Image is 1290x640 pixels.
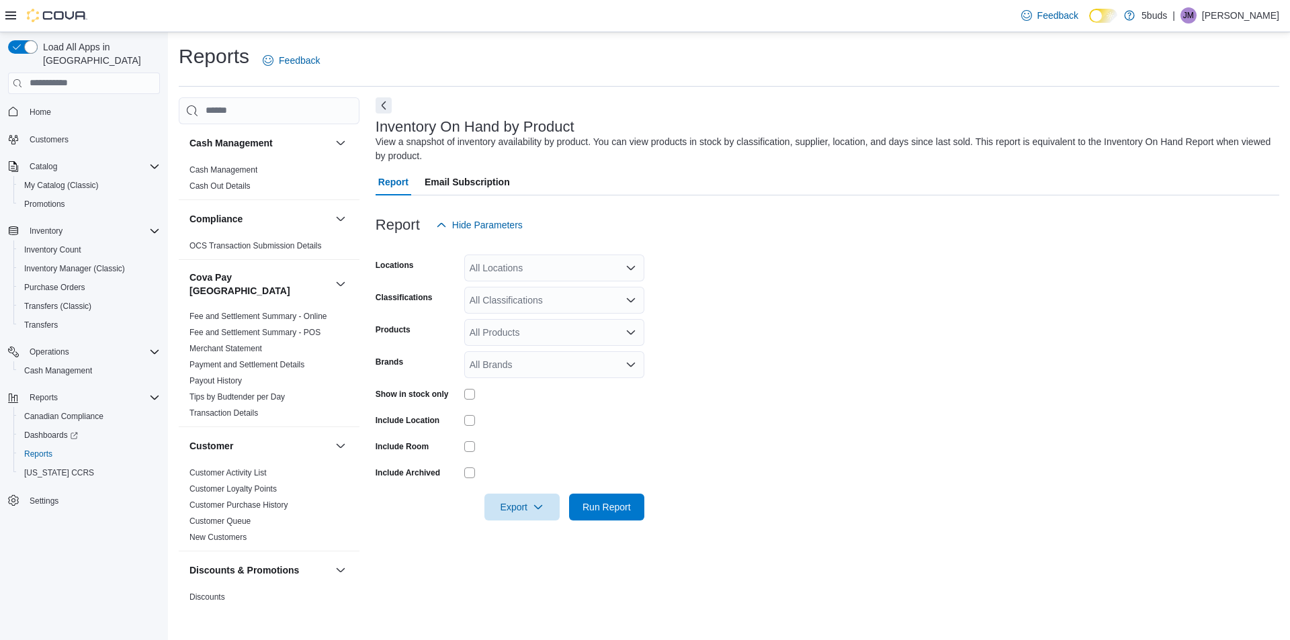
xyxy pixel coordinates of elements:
span: Cash Management [19,363,160,379]
span: Load All Apps in [GEOGRAPHIC_DATA] [38,40,160,67]
span: Customer Purchase History [189,500,288,510]
a: Transaction Details [189,408,258,418]
span: Reports [24,449,52,459]
button: Cova Pay [GEOGRAPHIC_DATA] [189,271,330,298]
button: Open list of options [626,327,636,338]
a: Customer Loyalty Points [189,484,277,494]
a: Inventory Manager (Classic) [19,261,130,277]
span: Settings [24,492,160,508]
button: Cash Management [13,361,165,380]
a: [US_STATE] CCRS [19,465,99,481]
span: Transfers (Classic) [19,298,160,314]
button: Transfers [13,316,165,334]
span: Reports [30,392,58,403]
h3: Compliance [189,212,243,226]
span: Purchase Orders [24,282,85,293]
label: Classifications [376,292,433,303]
button: Operations [24,344,75,360]
span: Dashboards [24,430,78,441]
span: Catalog [30,161,57,172]
button: [US_STATE] CCRS [13,463,165,482]
a: New Customers [189,533,247,542]
button: Open list of options [626,359,636,370]
span: Feedback [1037,9,1078,22]
span: Reports [19,446,160,462]
h3: Inventory On Hand by Product [376,119,574,135]
span: Inventory [24,223,160,239]
span: Dark Mode [1089,23,1090,24]
span: Transfers [19,317,160,333]
img: Cova [27,9,87,22]
button: Discounts & Promotions [189,563,330,577]
button: Cash Management [189,136,330,150]
p: 5buds [1142,7,1167,24]
button: Reports [24,390,63,406]
span: Hide Parameters [452,218,523,232]
span: Purchase Orders [19,279,160,295]
span: Transfers [24,320,58,330]
span: JM [1183,7,1194,24]
input: Dark Mode [1089,9,1117,23]
div: Jeff Markling [1180,7,1197,24]
span: Inventory [30,226,62,236]
span: Transfers (Classic) [24,301,91,312]
span: Dashboards [19,427,160,443]
a: Merchant Statement [189,344,262,353]
a: Customer Queue [189,516,251,526]
div: Customer [179,465,359,551]
label: Brands [376,357,403,367]
span: Canadian Compliance [24,411,103,422]
a: Cash Out Details [189,181,251,191]
button: Inventory [24,223,68,239]
span: Transaction Details [189,408,258,418]
span: Cash Management [24,365,92,376]
span: Customers [24,131,160,148]
span: Canadian Compliance [19,408,160,424]
span: Fee and Settlement Summary - Online [189,311,327,322]
a: Feedback [1016,2,1084,29]
button: Discounts & Promotions [333,562,349,578]
button: Catalog [24,158,62,175]
button: Compliance [333,211,349,227]
span: Inventory Manager (Classic) [19,261,160,277]
a: Fee and Settlement Summary - Online [189,312,327,321]
span: Feedback [279,54,320,67]
span: Inventory Count [19,242,160,258]
span: Promotions [19,196,160,212]
span: Cash Management [189,165,257,175]
a: Transfers (Classic) [19,298,97,314]
span: Home [30,107,51,118]
button: Reports [13,445,165,463]
span: Discounts [189,592,225,602]
a: Canadian Compliance [19,408,109,424]
a: Feedback [257,47,325,74]
h3: Cash Management [189,136,273,150]
div: Cova Pay [GEOGRAPHIC_DATA] [179,308,359,426]
button: My Catalog (Classic) [13,176,165,195]
label: Include Archived [376,467,440,478]
label: Include Room [376,441,429,452]
button: Open list of options [626,263,636,273]
span: Customers [30,134,69,145]
a: Fee and Settlement Summary - POS [189,328,320,337]
span: Inventory Count [24,244,81,255]
span: OCS Transaction Submission Details [189,240,322,251]
div: View a snapshot of inventory availability by product. You can view products in stock by classific... [376,135,1273,163]
a: Discounts [189,592,225,602]
a: Settings [24,493,64,509]
span: Email Subscription [425,169,510,195]
span: Operations [24,344,160,360]
span: My Catalog (Classic) [19,177,160,193]
span: Report [378,169,408,195]
span: Promotions [24,199,65,210]
span: Run Report [583,500,631,514]
span: Tips by Budtender per Day [189,392,285,402]
span: Export [492,494,552,520]
button: Settings [3,490,165,510]
a: Promotions [19,196,71,212]
button: Catalog [3,157,165,176]
button: Cash Management [333,135,349,151]
a: Payout History [189,376,242,385]
span: [US_STATE] CCRS [24,467,94,478]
